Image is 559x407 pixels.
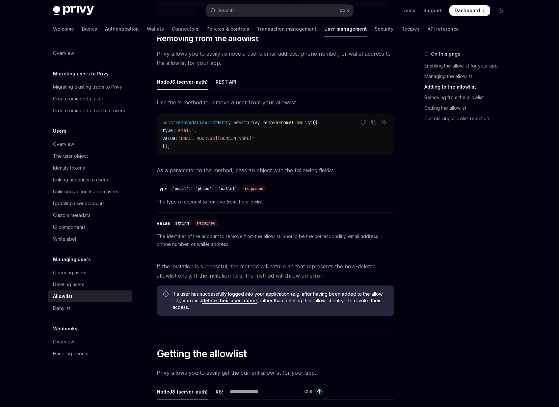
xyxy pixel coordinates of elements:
h5: Users [53,127,67,135]
div: Updating user accounts [53,200,105,207]
button: Report incorrect code [359,118,367,126]
a: Whitelabel [48,233,132,245]
h5: Managing users [53,256,91,263]
div: UI components [53,223,86,231]
button: Ask AI [380,118,388,126]
a: Connectors [172,21,199,37]
span: , [194,127,197,133]
a: Managing the allowlist [424,71,511,82]
div: Unlinking accounts from users [53,188,118,196]
a: Overview [48,138,132,150]
div: Overview [53,49,74,57]
div: value [157,220,170,227]
span: On this page [431,50,461,58]
a: Authentication [105,21,139,37]
a: Dashboard [449,5,490,16]
div: Create or import a user [53,95,103,103]
div: Identity tokens [53,164,85,172]
a: Denylist [48,302,132,314]
div: Migrating existing users to Privy [53,83,122,91]
span: Privy allows you to easily remove a user’s email address, phone number, or wallet address to the ... [157,49,394,68]
a: Recipes [401,21,420,37]
a: UI components [48,221,132,233]
span: Use the ‘s method to remove a user from your allowlist. [157,98,394,107]
a: API reference [428,21,459,37]
span: 'email' [175,127,194,133]
a: Create or import a user [48,93,132,105]
div: Allowlist [53,292,72,300]
div: Search... [218,7,237,14]
span: removedAllowlistEntry [175,120,231,125]
div: Deleting users [53,281,84,288]
svg: Info [163,291,170,298]
a: The user object [48,150,132,162]
div: NodeJS (server-auth) [157,74,208,90]
h5: Webhooks [53,325,77,333]
a: Overview [48,336,132,348]
span: value: [162,135,178,141]
img: dark logo [53,6,94,15]
div: Create or import a batch of users [53,107,125,115]
div: required [242,185,266,192]
span: privy [247,120,260,125]
a: Create or import a batch of users [48,105,132,117]
span: Dashboard [455,7,480,14]
a: Removing from the allowlist [424,92,511,103]
span: The type of account to remove from the allowlist. [157,198,394,206]
button: Open search [206,5,353,16]
a: Support [423,7,441,14]
span: If the invitation is successful, the method will return an that represents the now-deleted allowl... [157,262,394,280]
a: Linking accounts to users [48,174,132,186]
div: type [157,185,167,192]
span: = [231,120,233,125]
button: Toggle dark mode [495,5,506,16]
a: Deleting users [48,279,132,290]
span: As a parameter to the method, pass an object with the following fields: [157,166,394,175]
span: Ctrl K [339,8,349,13]
div: The user object [53,152,88,160]
div: Custom metadata [53,211,91,219]
a: User management [324,21,367,37]
span: const [162,120,175,125]
span: 'email' | 'phone' | 'wallet' [173,186,237,191]
a: Handling events [48,348,132,360]
a: Transaction management [257,21,316,37]
a: Wallets [147,21,164,37]
a: Customizing allowlist rejection [424,113,511,124]
a: Updating user accounts [48,198,132,209]
button: Copy the contents from the code block [369,118,378,126]
a: Unlinking accounts from users [48,186,132,198]
a: Policies & controls [206,21,249,37]
span: ({ [312,120,318,125]
a: Custom metadata [48,209,132,221]
a: delete their user object [202,298,257,304]
a: Basics [82,21,97,37]
div: Whitelabel [53,235,76,243]
span: await [233,120,247,125]
span: [EMAIL_ADDRESS][DOMAIN_NAME]' [178,135,254,141]
a: Adding to the allowlist [424,82,511,92]
a: Overview [48,47,132,59]
span: type: [162,127,175,133]
span: . [260,120,262,125]
span: The identifier of the account to remove from the allowlist. Should be the corresponding email add... [157,232,394,248]
span: Removing from the allowlist [157,33,258,44]
div: Querying users [53,269,86,277]
a: Enabling the allowlist for your app [424,61,511,71]
div: REST API [216,74,236,90]
a: Querying users [48,267,132,279]
a: Migrating existing users to Privy [48,81,132,93]
a: Getting the allowlist [424,103,511,113]
button: Send message [315,387,324,396]
a: Identity tokens [48,162,132,174]
span: }); [162,143,170,149]
a: Demo [402,7,415,14]
span: string [175,221,189,226]
span: If a user has successfully logged into your application (e.g. after having been added to the allo... [173,291,387,311]
div: required [194,220,218,227]
div: Linking accounts to users [53,176,108,184]
div: Handling events [53,350,88,358]
span: Privy allows you to easily get the current allowlist for your app. [157,368,394,377]
a: Allowlist [48,290,132,302]
a: Welcome [53,21,74,37]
